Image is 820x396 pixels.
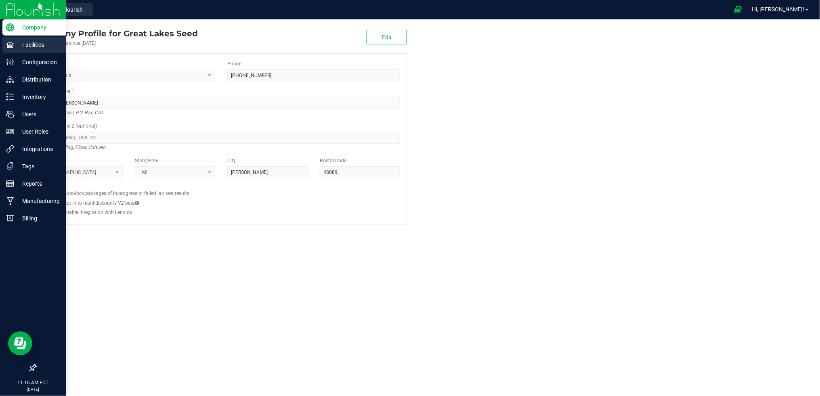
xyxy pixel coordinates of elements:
h2: Configs [42,184,400,190]
label: Phone [227,60,241,67]
inline-svg: Tags [6,162,14,170]
p: [DATE] [4,386,63,392]
i: Suite, Building, Floor, Unit, etc. [42,142,107,152]
p: Manufacturing [14,196,63,206]
span: Open Ecommerce Menu [729,2,747,17]
p: Users [14,109,63,119]
p: Configuration [14,57,63,67]
p: Tags [14,161,63,171]
inline-svg: Distribution [6,75,14,84]
p: Inventory [14,92,63,102]
p: Distribution [14,75,63,84]
button: Edit [367,30,407,44]
inline-svg: User Roles [6,128,14,136]
span: Edit [382,34,392,40]
p: 11:16 AM EDT [4,379,63,386]
span: Hi, [PERSON_NAME]! [752,6,805,13]
inline-svg: Manufacturing [6,197,14,205]
p: Billing [14,214,63,223]
input: Suite, Building, Unit, etc. [42,132,400,144]
iframe: Resource center [8,331,32,356]
i: Street address, P.O. Box, C/O [42,108,103,117]
input: Postal Code [320,166,400,178]
inline-svg: Users [6,110,14,118]
inline-svg: Configuration [6,58,14,66]
inline-svg: Facilities [6,41,14,49]
label: City [227,157,236,164]
label: Opt in to retail discounts V2 beta [63,199,139,207]
p: Company [14,23,63,32]
label: Enable integration with Lendica [63,209,132,216]
div: Great Lakes Seed [36,27,198,40]
input: (123) 456-7890 [227,69,400,82]
inline-svg: Company [6,23,14,31]
p: User Roles [14,127,63,136]
inline-svg: Integrations [6,145,14,153]
inline-svg: Inventory [6,93,14,101]
div: Account active since [DATE] [36,40,198,47]
input: City [227,166,308,178]
label: Auto-lock packages of in-progress or failed lab test results [63,190,189,197]
label: Postal Code [320,157,346,164]
label: State/Prov [135,157,158,164]
p: Reports [14,179,63,189]
p: Integrations [14,144,63,154]
inline-svg: Reports [6,180,14,188]
p: Facilities [14,40,63,50]
input: Address [42,97,400,109]
label: Address Line 2 (optional) [42,122,97,130]
inline-svg: Billing [6,214,14,222]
